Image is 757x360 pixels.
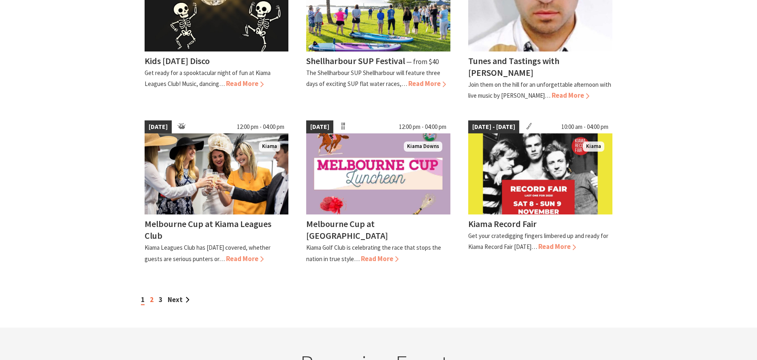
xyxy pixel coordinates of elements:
[145,120,289,264] a: [DATE] 12:00 pm - 04:00 pm melbourne cup Kiama Melbourne Cup at Kiama Leagues Club Kiama Leagues ...
[406,57,439,66] span: ⁠— from $40
[145,133,289,214] img: melbourne cup
[306,218,388,241] h4: Melbourne Cup at [GEOGRAPHIC_DATA]
[306,244,441,262] p: Kiama Golf Club is celebrating the race that stops the nation in true style…
[583,141,604,152] span: Kiama
[468,55,559,78] h4: Tunes and Tastings with [PERSON_NAME]
[226,254,264,263] span: Read More
[552,91,589,100] span: Read More
[145,120,172,133] span: [DATE]
[538,242,576,251] span: Read More
[361,254,399,263] span: Read More
[395,120,450,133] span: 12:00 pm - 04:00 pm
[233,120,288,133] span: 12:00 pm - 04:00 pm
[404,141,442,152] span: Kiama Downs
[468,232,608,251] p: Get your cratedigging fingers limbered up and ready for Kiama Record Fair [DATE]…
[150,295,154,304] a: 2
[145,55,210,66] h4: Kids [DATE] Disco
[408,79,446,88] span: Read More
[306,55,405,66] h4: Shellharbour SUP Festival
[468,81,611,99] p: Join them on the hill for an unforgettable afternoon with live music by [PERSON_NAME]…
[145,218,271,241] h4: Melbourne Cup at Kiama Leagues Club
[468,120,612,264] a: [DATE] - [DATE] 10:00 am - 04:00 pm Kiama Kiama Record Fair Get your cratedigging fingers limbere...
[468,120,519,133] span: [DATE] - [DATE]
[468,218,537,229] h4: Kiama Record Fair
[145,244,271,262] p: Kiama Leagues Club has [DATE] covered, whether guests are serious punters or…
[306,120,450,264] a: [DATE] 12:00 pm - 04:00 pm Kiama Downs Melbourne Cup at [GEOGRAPHIC_DATA] Kiama Golf Club is cele...
[141,295,145,305] span: 1
[145,69,271,88] p: Get ready for a spooktacular night of fun at Kiama Leagues Club! Music, dancing…
[168,295,190,304] a: Next
[259,141,280,152] span: Kiama
[226,79,264,88] span: Read More
[306,120,333,133] span: [DATE]
[306,69,440,88] p: The Shellharbour SUP Shellharbour will feature three days of exciting SUP flat water races,…
[159,295,162,304] a: 3
[557,120,612,133] span: 10:00 am - 04:00 pm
